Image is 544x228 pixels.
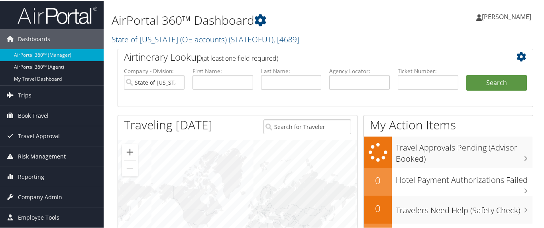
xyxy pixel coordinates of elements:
[202,53,278,62] span: (at least one field required)
[229,33,273,44] span: ( STATEOFUT )
[112,33,299,44] a: State of [US_STATE] (OE accounts)
[396,137,533,164] h3: Travel Approvals Pending (Advisor Booked)
[18,85,31,105] span: Trips
[122,143,138,159] button: Zoom in
[273,33,299,44] span: , [ 4689 ]
[396,200,533,215] h3: Travelers Need Help (Safety Check)
[18,166,44,186] span: Reporting
[364,116,533,133] h1: My Action Items
[476,4,539,28] a: [PERSON_NAME]
[329,66,390,74] label: Agency Locator:
[261,66,322,74] label: Last Name:
[18,125,60,145] span: Travel Approval
[112,11,397,28] h1: AirPortal 360™ Dashboard
[364,201,392,214] h2: 0
[18,207,59,227] span: Employee Tools
[398,66,458,74] label: Ticket Number:
[396,170,533,185] h3: Hotel Payment Authorizations Failed
[124,116,212,133] h1: Traveling [DATE]
[263,119,351,133] input: Search for Traveler
[466,74,527,90] button: Search
[124,50,492,63] h2: Airtinerary Lookup
[122,160,138,176] button: Zoom out
[482,12,531,20] span: [PERSON_NAME]
[364,173,392,186] h2: 0
[18,146,66,166] span: Risk Management
[18,5,97,24] img: airportal-logo.png
[192,66,253,74] label: First Name:
[18,105,49,125] span: Book Travel
[18,186,62,206] span: Company Admin
[18,28,50,48] span: Dashboards
[364,195,533,223] a: 0Travelers Need Help (Safety Check)
[364,136,533,167] a: Travel Approvals Pending (Advisor Booked)
[364,167,533,195] a: 0Hotel Payment Authorizations Failed
[124,66,185,74] label: Company - Division:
